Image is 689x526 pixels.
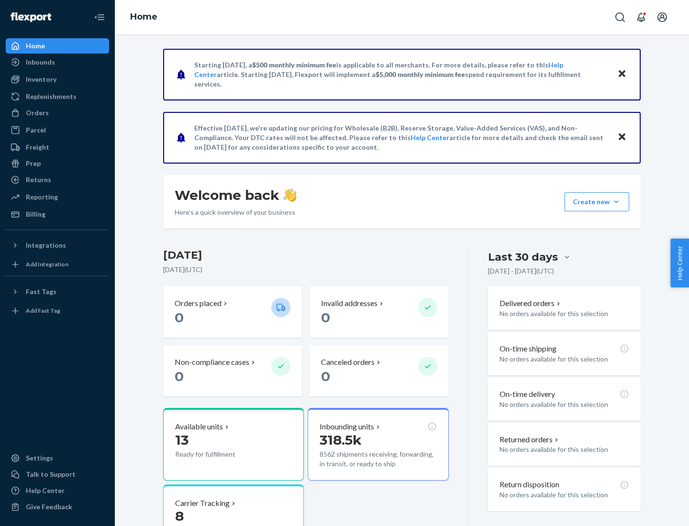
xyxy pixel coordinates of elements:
[163,248,449,263] h3: [DATE]
[6,257,109,272] a: Add Integration
[500,434,560,445] button: Returned orders
[488,266,554,276] p: [DATE] - [DATE] ( UTC )
[175,432,189,448] span: 13
[175,298,222,309] p: Orders placed
[320,421,374,432] p: Inbounding units
[163,265,449,274] p: [DATE] ( UTC )
[320,449,436,469] p: 8562 shipments receiving, forwarding, in transit, or ready to ship
[6,38,109,54] a: Home
[6,122,109,138] a: Parcel
[320,432,362,448] span: 318.5k
[26,175,51,185] div: Returns
[500,309,629,318] p: No orders available for this selection
[175,186,297,204] h1: Welcome back
[616,131,628,144] button: Close
[175,421,223,432] p: Available units
[6,140,109,155] a: Freight
[6,238,109,253] button: Integrations
[500,354,629,364] p: No orders available for this selection
[653,8,672,27] button: Open account menu
[500,389,555,400] p: On-time delivery
[6,89,109,104] a: Replenishments
[163,286,302,338] button: Orders placed 0
[500,445,629,454] p: No orders available for this selection
[175,309,184,326] span: 0
[175,449,264,459] p: Ready for fulfillment
[6,72,109,87] a: Inventory
[488,250,558,264] div: Last 30 days
[163,408,304,481] button: Available units13Ready for fulfillment
[565,192,629,211] button: Create new
[130,11,157,22] a: Home
[26,453,53,463] div: Settings
[26,502,72,512] div: Give Feedback
[376,70,465,78] span: $5,000 monthly minimum fee
[26,57,55,67] div: Inbounds
[500,479,559,490] p: Return disposition
[500,298,562,309] button: Delivered orders
[11,12,51,22] img: Flexport logo
[500,400,629,409] p: No orders available for this selection
[321,309,330,326] span: 0
[26,260,68,268] div: Add Integration
[175,498,230,509] p: Carrier Tracking
[26,75,56,84] div: Inventory
[26,159,41,168] div: Prep
[6,450,109,466] a: Settings
[163,345,302,396] button: Non-compliance cases 0
[310,345,448,396] button: Canceled orders 0
[6,207,109,222] a: Billing
[616,67,628,81] button: Close
[632,8,651,27] button: Open notifications
[308,408,448,481] button: Inbounding units318.5k8562 shipments receiving, forwarding, in transit, or ready to ship
[6,284,109,299] button: Fast Tags
[283,188,297,202] img: hand-wave emoji
[500,343,556,354] p: On-time shipping
[194,123,608,152] p: Effective [DATE], we're updating our pricing for Wholesale (B2B), Reserve Storage, Value-Added Se...
[26,108,49,118] div: Orders
[175,508,184,524] span: 8
[6,105,109,121] a: Orders
[6,156,109,171] a: Prep
[26,41,45,51] div: Home
[26,486,65,495] div: Help Center
[194,60,608,89] p: Starting [DATE], a is applicable to all merchants. For more details, please refer to this article...
[321,368,330,384] span: 0
[310,286,448,338] button: Invalid addresses 0
[6,483,109,498] a: Help Center
[6,467,109,482] a: Talk to Support
[6,303,109,318] a: Add Fast Tag
[26,287,56,296] div: Fast Tags
[26,470,76,479] div: Talk to Support
[6,172,109,187] a: Returns
[26,92,77,101] div: Replenishments
[26,142,49,152] div: Freight
[6,189,109,205] a: Reporting
[411,133,449,142] a: Help Center
[26,209,45,219] div: Billing
[26,241,66,250] div: Integrations
[122,3,165,31] ol: breadcrumbs
[175,368,184,384] span: 0
[175,357,249,368] p: Non-compliance cases
[26,307,60,315] div: Add Fast Tag
[321,357,375,368] p: Canceled orders
[90,8,109,27] button: Close Navigation
[321,298,378,309] p: Invalid addresses
[670,239,689,287] button: Help Center
[252,61,336,69] span: $500 monthly minimum fee
[6,55,109,70] a: Inbounds
[500,490,629,500] p: No orders available for this selection
[6,499,109,515] button: Give Feedback
[26,125,46,135] div: Parcel
[26,192,58,202] div: Reporting
[611,8,630,27] button: Open Search Box
[175,208,297,217] p: Here’s a quick overview of your business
